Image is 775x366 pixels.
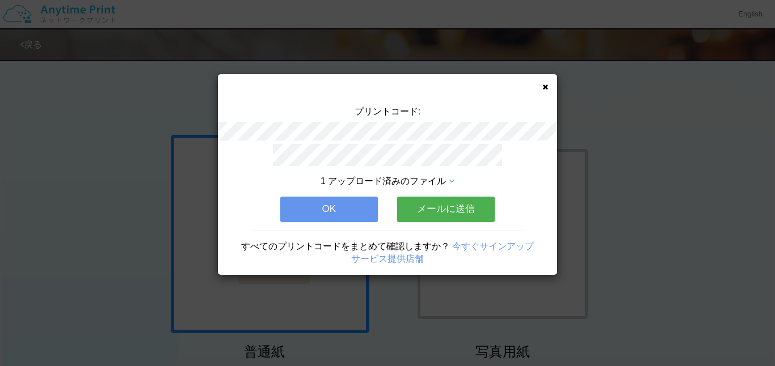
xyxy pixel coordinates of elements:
[241,241,450,251] span: すべてのプリントコードをまとめて確認しますか？
[452,241,534,251] a: 今すぐサインアップ
[280,197,378,222] button: OK
[351,254,424,263] a: サービス提供店舗
[321,176,446,186] span: 1 アップロード済みのファイル
[355,107,420,116] span: プリントコード:
[397,197,495,222] button: メールに送信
